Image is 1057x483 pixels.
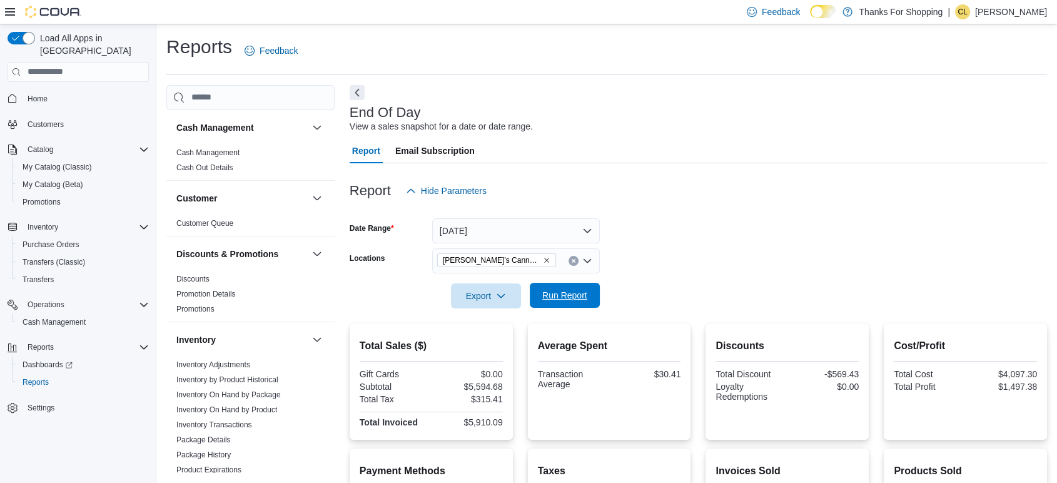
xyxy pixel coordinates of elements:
[176,360,250,370] span: Inventory Adjustments
[350,105,421,120] h3: End Of Day
[18,375,149,390] span: Reports
[18,375,54,390] a: Reports
[18,255,149,270] span: Transfers (Classic)
[28,342,54,352] span: Reports
[8,84,149,450] nav: Complex example
[28,145,53,155] span: Catalog
[716,369,784,379] div: Total Discount
[176,218,233,228] span: Customer Queue
[176,305,215,313] a: Promotions
[18,177,149,192] span: My Catalog (Beta)
[310,120,325,135] button: Cash Management
[28,222,58,232] span: Inventory
[350,253,385,263] label: Locations
[23,257,85,267] span: Transfers (Classic)
[975,4,1047,19] p: [PERSON_NAME]
[360,369,428,379] div: Gift Cards
[25,6,81,18] img: Cova
[18,255,90,270] a: Transfers (Classic)
[530,283,600,308] button: Run Report
[28,119,64,130] span: Customers
[23,91,53,106] a: Home
[968,382,1037,392] div: $1,497.38
[23,91,149,106] span: Home
[310,191,325,206] button: Customer
[18,272,149,287] span: Transfers
[18,195,66,210] a: Promotions
[894,464,1037,479] h2: Products Sold
[166,34,232,59] h1: Reports
[28,403,54,413] span: Settings
[23,220,63,235] button: Inventory
[23,340,59,355] button: Reports
[176,274,210,284] span: Discounts
[23,240,79,250] span: Purchase Orders
[176,219,233,228] a: Customer Queue
[18,237,149,252] span: Purchase Orders
[433,382,502,392] div: $5,594.68
[859,4,943,19] p: Thanks For Shopping
[433,369,502,379] div: $0.00
[538,338,681,353] h2: Average Spent
[23,317,86,327] span: Cash Management
[3,141,154,158] button: Catalog
[23,400,59,415] a: Settings
[13,253,154,271] button: Transfers (Classic)
[23,142,58,157] button: Catalog
[810,18,811,19] span: Dark Mode
[176,450,231,459] a: Package History
[790,369,859,379] div: -$569.43
[176,248,278,260] h3: Discounts & Promotions
[13,158,154,176] button: My Catalog (Classic)
[23,377,49,387] span: Reports
[3,218,154,236] button: Inventory
[350,120,533,133] div: View a sales snapshot for a date or date range.
[23,297,69,312] button: Operations
[18,357,149,372] span: Dashboards
[176,405,277,415] span: Inventory On Hand by Product
[451,283,521,308] button: Export
[360,394,428,404] div: Total Tax
[894,369,963,379] div: Total Cost
[543,257,550,264] button: Remove Lucy's Cannabis from selection in this group
[176,192,217,205] h3: Customer
[176,121,307,134] button: Cash Management
[176,390,281,400] span: Inventory On Hand by Package
[23,117,69,132] a: Customers
[176,148,240,158] span: Cash Management
[176,289,236,299] span: Promotion Details
[13,374,154,391] button: Reports
[176,163,233,173] span: Cash Out Details
[894,338,1037,353] h2: Cost/Profit
[350,223,394,233] label: Date Range
[790,382,859,392] div: $0.00
[360,382,428,392] div: Subtotal
[176,163,233,172] a: Cash Out Details
[350,85,365,100] button: Next
[260,44,298,57] span: Feedback
[176,148,240,157] a: Cash Management
[166,216,335,236] div: Customer
[582,256,592,266] button: Open list of options
[13,313,154,331] button: Cash Management
[23,162,92,172] span: My Catalog (Classic)
[176,420,252,429] a: Inventory Transactions
[176,390,281,399] a: Inventory On Hand by Package
[13,236,154,253] button: Purchase Orders
[3,89,154,108] button: Home
[176,375,278,384] a: Inventory by Product Historical
[28,94,48,104] span: Home
[176,435,231,444] a: Package Details
[176,121,254,134] h3: Cash Management
[360,417,418,427] strong: Total Invoiced
[18,272,59,287] a: Transfers
[176,333,307,346] button: Inventory
[395,138,475,163] span: Email Subscription
[810,5,836,18] input: Dark Mode
[176,192,307,205] button: Customer
[176,405,277,414] a: Inventory On Hand by Product
[716,464,859,479] h2: Invoices Sold
[433,394,502,404] div: $315.41
[23,142,149,157] span: Catalog
[35,32,149,57] span: Load All Apps in [GEOGRAPHIC_DATA]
